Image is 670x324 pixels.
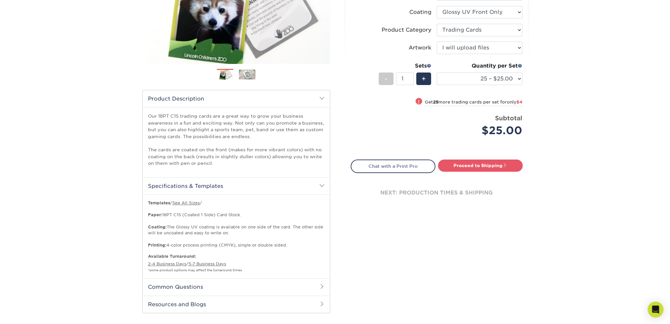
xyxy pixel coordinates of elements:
img: Trading Cards 01 [217,69,233,80]
div: Artwork [409,44,431,52]
div: Open Intercom Messenger [648,302,663,317]
h2: Product Description [143,90,330,107]
span: + [422,74,426,84]
img: Trading Cards 02 [239,70,255,79]
div: Sets [379,62,431,70]
div: Coating [409,8,431,16]
span: - [385,74,388,84]
strong: 25 [433,100,438,104]
strong: Paper: [148,212,162,217]
div: Quantity per Set [437,62,522,70]
b: Templates [148,200,170,205]
div: Product Category [382,26,431,34]
span: $4 [516,100,522,104]
small: Get more trading cards per set for [425,100,522,106]
a: 2-4 Business Days [148,261,186,266]
div: next: production times & shipping [351,173,523,213]
a: Proceed to Shipping [438,160,523,171]
h2: Common Questions [143,278,330,295]
strong: Printing: [148,243,166,248]
h2: Resources and Blogs [143,296,330,313]
a: Chat with a Print Pro [351,160,435,173]
span: only [507,100,522,104]
p: Our 18PT C1S trading cards are a great way to grow your business awareness in a fun and exciting ... [148,113,325,166]
small: *some product options may affect the turnaround times [148,268,242,272]
b: Available Turnaround: [148,254,196,259]
div: $25.00 [442,123,522,138]
strong: Subtotal [495,114,522,122]
p: / [148,253,325,273]
a: See All Sizes [172,200,200,205]
a: 5-7 Business Days [189,261,226,266]
h2: Specifications & Templates [143,177,330,194]
p: / / 18PT C1S (Coated 1 Side) Card Stock. The Glossy UV coating is available on one side of the ca... [148,200,325,249]
strong: Coating: [148,224,167,229]
span: ! [418,98,420,105]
